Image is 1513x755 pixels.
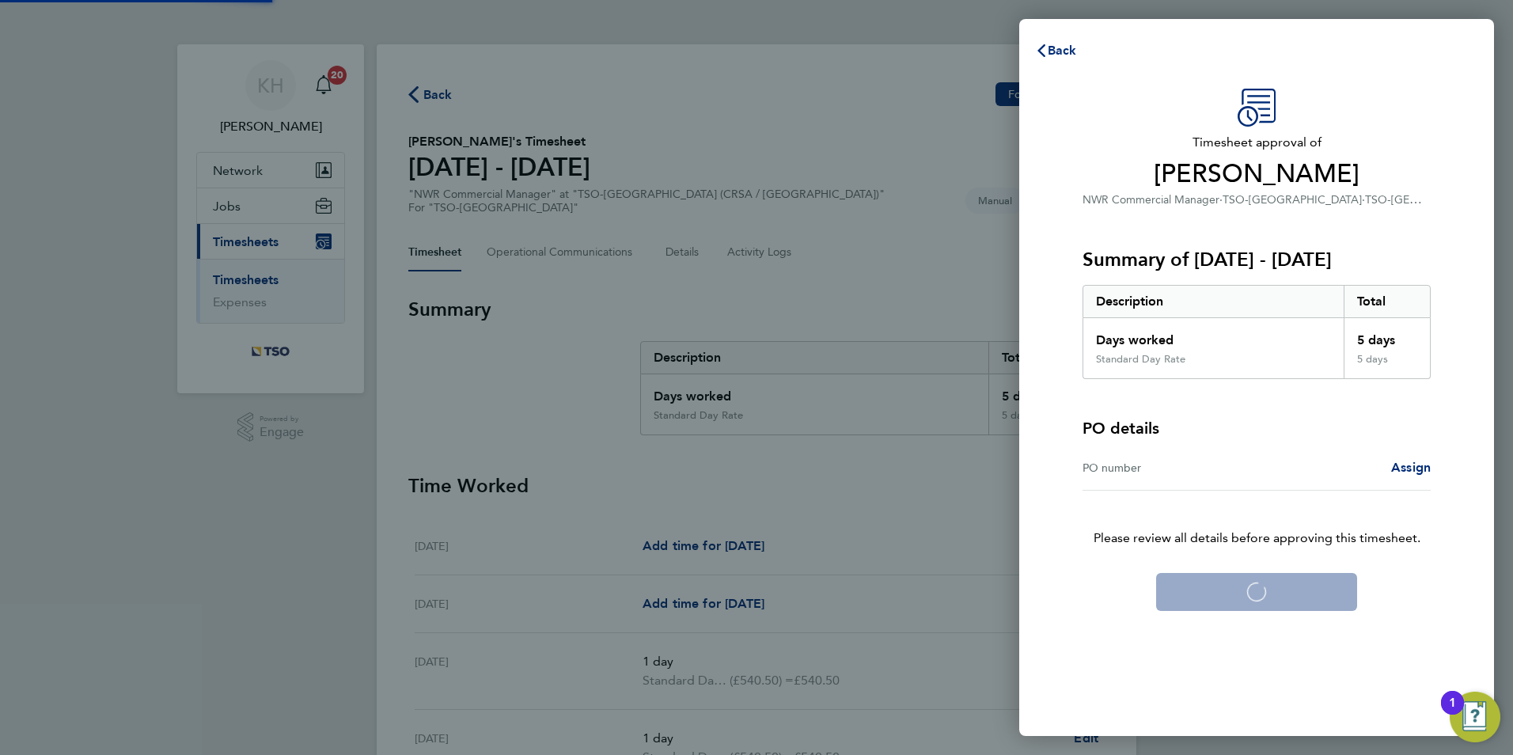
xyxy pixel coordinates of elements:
[1362,193,1365,207] span: ·
[1344,286,1431,317] div: Total
[1083,286,1344,317] div: Description
[1083,285,1431,379] div: Summary of 20 - 26 Sep 2025
[1083,247,1431,272] h3: Summary of [DATE] - [DATE]
[1083,318,1344,353] div: Days worked
[1083,193,1219,207] span: NWR Commercial Manager
[1344,318,1431,353] div: 5 days
[1096,353,1185,366] div: Standard Day Rate
[1019,35,1093,66] button: Back
[1219,193,1223,207] span: ·
[1048,43,1077,58] span: Back
[1083,417,1159,439] h4: PO details
[1083,458,1257,477] div: PO number
[1223,193,1362,207] span: TSO-[GEOGRAPHIC_DATA]
[1064,491,1450,548] p: Please review all details before approving this timesheet.
[1391,460,1431,475] span: Assign
[1083,158,1431,190] span: [PERSON_NAME]
[1344,353,1431,378] div: 5 days
[1391,458,1431,477] a: Assign
[1449,703,1456,723] div: 1
[1450,692,1500,742] button: Open Resource Center, 1 new notification
[1083,133,1431,152] span: Timesheet approval of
